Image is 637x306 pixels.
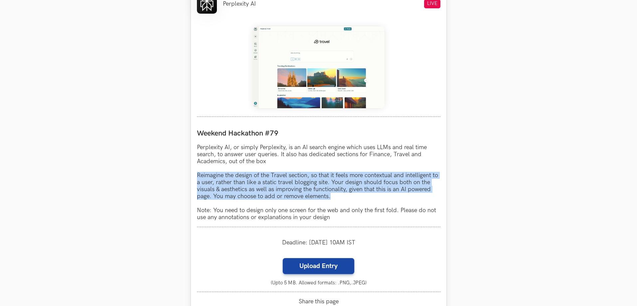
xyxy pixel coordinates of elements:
label: Weekend Hackathon #79 [197,129,440,138]
p: Perplexity AI, or simply Perplexity, is an AI search engine which uses LLMs and real time search,... [197,144,440,221]
div: Deadline: [DATE] 10AM IST [197,233,440,252]
img: Weekend_Hackathon_79_banner.png [252,26,385,109]
li: Perplexity AI [223,0,256,7]
span: Share this page [197,298,440,305]
label: Upload Entry [283,258,354,274]
small: (Upto 5 MB. Allowed formats: .PNG,.JPEG) [197,280,440,286]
